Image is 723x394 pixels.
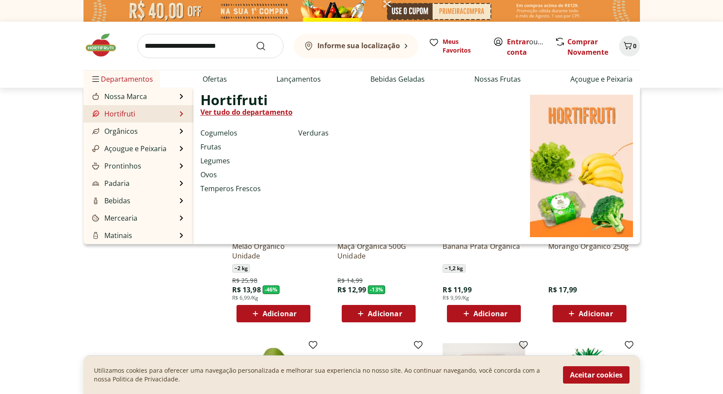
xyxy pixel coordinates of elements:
b: Informe sua localização [317,41,400,50]
span: R$ 13,98 [232,285,261,295]
button: Adicionar [342,305,416,322]
span: R$ 14,99 [337,276,363,285]
a: Comprar Novamente [567,37,608,57]
img: Hortifruti [92,110,99,117]
a: Bebidas Geladas [370,74,425,84]
a: Maçã Orgânica 500G Unidade [337,242,420,261]
span: ou [507,36,546,57]
img: Hortifruti [530,95,633,237]
button: Adicionar [237,305,310,322]
a: MerceariaMercearia [90,213,137,223]
span: 0 [633,42,636,50]
a: ProntinhosProntinhos [90,161,141,171]
img: Matinais [92,232,99,239]
span: R$ 9,99/Kg [443,295,469,301]
span: R$ 17,99 [548,285,577,295]
a: Melão Orgânico Unidade [232,242,315,261]
a: BebidasBebidas [90,195,130,206]
span: R$ 6,99/Kg [232,295,259,301]
a: Temperos Frescos [200,183,261,194]
a: Legumes [200,156,230,166]
img: Orgânicos [92,128,99,135]
span: Hortifruti [200,95,268,105]
img: Nossa Marca [92,93,99,100]
a: Açougue e Peixaria [570,74,633,84]
a: Nossas Frutas [474,74,521,84]
a: Cogumelos [200,128,237,138]
span: Adicionar [473,310,507,317]
a: OrgânicosOrgânicos [90,126,138,136]
img: Prontinhos [92,162,99,169]
a: Açougue e PeixariaAçougue e Peixaria [90,143,167,154]
img: Açougue e Peixaria [92,145,99,152]
a: Nossa MarcaNossa Marca [90,91,147,102]
a: Verduras [298,128,329,138]
a: MatinaisMatinais [90,230,132,241]
button: Adicionar [553,305,626,322]
span: Adicionar [263,310,297,317]
a: Meus Favoritos [429,37,483,55]
img: Bebidas [92,197,99,204]
a: PadariaPadaria [90,178,130,189]
a: Ver tudo do departamento [200,107,293,117]
span: Departamentos [90,69,153,89]
span: Meus Favoritos [443,37,483,55]
img: Mercearia [92,215,99,222]
a: Entrar [507,37,529,46]
span: Adicionar [579,310,613,317]
button: Submit Search [256,41,277,51]
a: Morango Orgânico 250g [548,242,631,261]
a: Lançamentos [277,74,321,84]
a: Ofertas [203,74,227,84]
span: ~ 2 kg [232,264,250,273]
img: Padaria [92,180,99,187]
button: Carrinho [619,36,640,56]
span: - 13 % [368,285,385,294]
a: Criar conta [507,37,555,57]
span: - 46 % [263,285,280,294]
button: Informe sua localização [294,34,418,58]
span: ~ 1,2 kg [443,264,465,273]
a: Banana Prata Orgânica [443,242,525,261]
span: R$ 11,99 [443,285,471,295]
img: Hortifruti [83,32,127,58]
a: HortifrutiHortifruti [90,109,135,119]
p: Utilizamos cookies para oferecer uma navegação personalizada e melhorar sua experiencia no nosso ... [94,366,553,384]
a: Frios, Queijos e LaticíniosFrios, Queijos e Laticínios [90,242,177,263]
a: Frutas [200,142,221,152]
a: Ovos [200,169,217,180]
button: Menu [90,69,101,89]
span: Adicionar [368,310,402,317]
button: Adicionar [447,305,521,322]
input: search [137,34,283,58]
button: Aceitar cookies [563,366,630,384]
span: R$ 25,98 [232,276,257,285]
span: R$ 12,99 [337,285,366,295]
